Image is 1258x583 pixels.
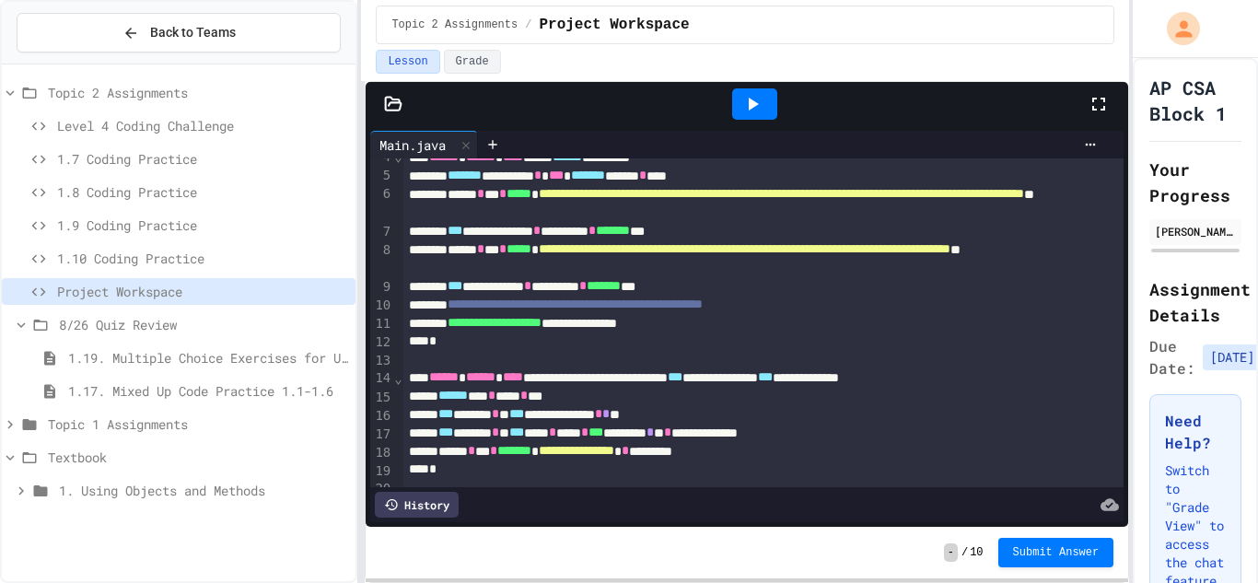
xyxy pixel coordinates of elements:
h2: Your Progress [1149,157,1241,208]
div: 16 [370,407,393,426]
div: 6 [370,185,393,222]
span: 1.19. Multiple Choice Exercises for Unit 1a (1.1-1.6) [68,348,348,367]
div: Main.java [370,131,478,158]
div: 13 [370,352,393,370]
h1: AP CSA Block 1 [1149,75,1241,126]
span: Fold line [393,371,402,386]
span: 10 [970,545,983,560]
div: History [375,492,459,518]
span: 1. Using Objects and Methods [59,481,348,500]
span: 1.9 Coding Practice [57,216,348,235]
span: 1.7 Coding Practice [57,149,348,169]
span: 1.10 Coding Practice [57,249,348,268]
div: 9 [370,278,393,297]
div: My Account [1147,7,1205,50]
button: Back to Teams [17,13,341,52]
span: / [525,17,531,32]
span: Level 4 Coding Challenge [57,116,348,135]
div: 11 [370,315,393,333]
span: Project Workspace [57,282,348,301]
div: 5 [370,167,393,185]
h2: Assignment Details [1149,276,1241,328]
h3: Need Help? [1165,410,1226,454]
span: Topic 2 Assignments [48,83,348,102]
span: 1.17. Mixed Up Code Practice 1.1-1.6 [68,381,348,401]
div: 7 [370,223,393,241]
div: 12 [370,333,393,352]
span: Submit Answer [1013,545,1100,560]
span: Due Date: [1149,335,1195,379]
div: 17 [370,426,393,444]
button: Grade [444,50,501,74]
span: 8/26 Quiz Review [59,315,348,334]
div: Main.java [370,135,455,155]
div: 8 [370,241,393,278]
div: [PERSON_NAME] [1155,223,1236,239]
div: 19 [370,462,393,481]
div: 20 [370,480,393,498]
button: Lesson [376,50,439,74]
div: 14 [370,369,393,388]
span: Topic 2 Assignments [391,17,518,32]
div: 15 [370,389,393,407]
span: Topic 1 Assignments [48,414,348,434]
span: Project Workspace [539,14,689,36]
div: 4 [370,148,393,167]
span: / [961,545,968,560]
span: - [944,543,958,562]
span: Textbook [48,448,348,467]
div: 18 [370,444,393,462]
span: 1.8 Coding Practice [57,182,348,202]
div: 10 [370,297,393,315]
button: Submit Answer [998,538,1114,567]
span: Back to Teams [150,23,236,42]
